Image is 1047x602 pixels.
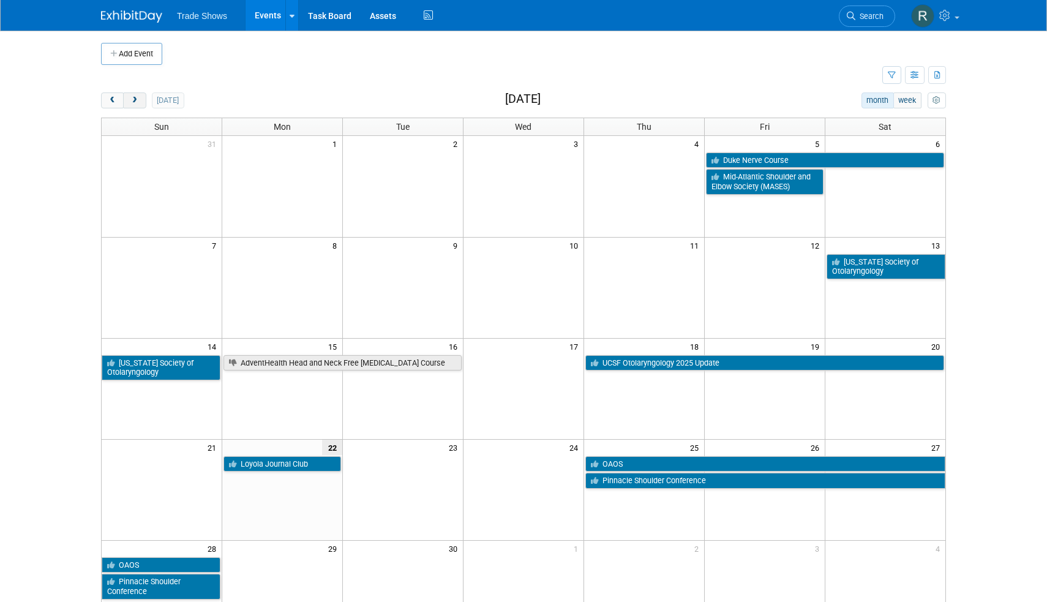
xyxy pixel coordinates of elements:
[152,92,184,108] button: [DATE]
[930,238,945,253] span: 13
[452,238,463,253] span: 9
[327,339,342,354] span: 15
[101,43,162,65] button: Add Event
[568,339,584,354] span: 17
[930,440,945,455] span: 27
[706,152,944,168] a: Duke Nerve Course
[585,355,944,371] a: UCSF Otolaryngology 2025 Update
[322,440,342,455] span: 22
[809,339,825,354] span: 19
[327,541,342,556] span: 29
[448,339,463,354] span: 16
[814,541,825,556] span: 3
[101,92,124,108] button: prev
[223,355,462,371] a: AdventHealth Head and Neck Free [MEDICAL_DATA] Course
[177,11,227,21] span: Trade Shows
[123,92,146,108] button: next
[102,574,220,599] a: Pinnacle Shoulder Conference
[585,473,945,489] a: Pinnacle Shoulder Conference
[809,238,825,253] span: 12
[206,541,222,556] span: 28
[928,92,946,108] button: myCustomButton
[223,456,341,472] a: Loyola Journal Club
[689,238,704,253] span: 11
[206,339,222,354] span: 14
[448,440,463,455] span: 23
[760,122,770,132] span: Fri
[637,122,651,132] span: Thu
[930,339,945,354] span: 20
[101,10,162,23] img: ExhibitDay
[568,238,584,253] span: 10
[861,92,894,108] button: month
[839,6,895,27] a: Search
[331,238,342,253] span: 8
[448,541,463,556] span: 30
[689,339,704,354] span: 18
[515,122,531,132] span: Wed
[572,136,584,151] span: 3
[206,440,222,455] span: 21
[154,122,169,132] span: Sun
[568,440,584,455] span: 24
[102,355,220,380] a: [US_STATE] Society of Otolaryngology
[879,122,891,132] span: Sat
[706,169,824,194] a: Mid-Atlantic Shoulder and Elbow Society (MASES)
[827,254,945,279] a: [US_STATE] Society of Otolaryngology
[814,136,825,151] span: 5
[585,456,945,472] a: OAOS
[206,136,222,151] span: 31
[933,97,940,105] i: Personalize Calendar
[693,541,704,556] span: 2
[274,122,291,132] span: Mon
[505,92,541,106] h2: [DATE]
[693,136,704,151] span: 4
[396,122,410,132] span: Tue
[934,136,945,151] span: 6
[893,92,921,108] button: week
[102,557,220,573] a: OAOS
[452,136,463,151] span: 2
[572,541,584,556] span: 1
[855,12,884,21] span: Search
[689,440,704,455] span: 25
[331,136,342,151] span: 1
[911,4,934,28] img: Rachel Murphy
[934,541,945,556] span: 4
[809,440,825,455] span: 26
[211,238,222,253] span: 7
